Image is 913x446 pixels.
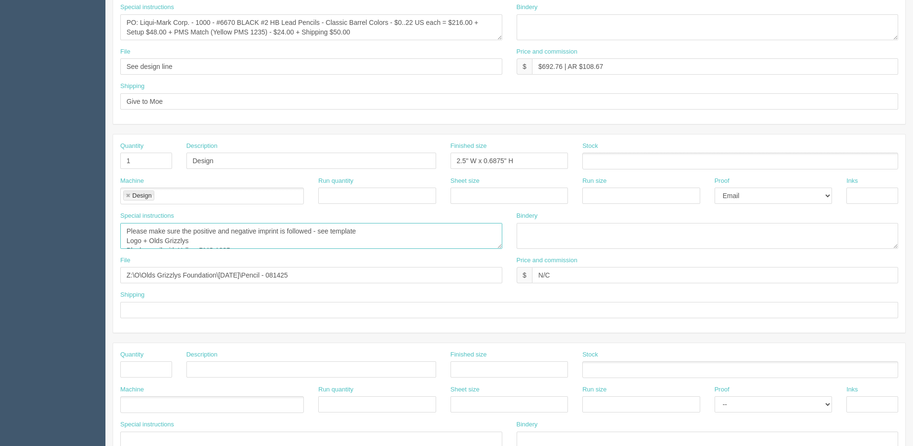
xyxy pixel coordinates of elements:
label: Special instructions [120,212,174,221]
div: $ [517,267,532,283]
textarea: PO: Liqui-Mark Corp. - 1000 - #6670 BLACK #2 HB Lead Pencils - Classic Barrel Colors - $0..22 US ... [120,14,502,40]
label: Special instructions [120,420,174,429]
label: Run size [582,177,607,186]
label: Run quantity [318,177,353,186]
label: Price and commission [517,47,578,56]
label: File [120,256,130,265]
label: Bindery [517,3,538,12]
label: Bindery [517,212,538,221]
label: Price and commission [517,256,578,265]
label: Inks [846,177,858,186]
label: File [120,47,130,56]
label: Sheet size [451,177,480,186]
label: Shipping [120,290,145,300]
textarea: Logo + Olds Grizzlys Black pencil with Yellow PMS 1235 [120,223,502,249]
label: Finished size [451,142,487,151]
label: Quantity [120,350,143,359]
label: Inks [846,385,858,394]
label: Shipping [120,82,145,91]
label: Stock [582,142,598,151]
div: $ [517,58,532,75]
label: Proof [715,385,729,394]
label: Machine [120,177,144,186]
label: Finished size [451,350,487,359]
label: Description [186,142,218,151]
label: Run quantity [318,385,353,394]
div: Design [132,192,151,199]
label: Machine [120,385,144,394]
label: Quantity [120,142,143,151]
label: Sheet size [451,385,480,394]
label: Bindery [517,420,538,429]
label: Run size [582,385,607,394]
label: Proof [715,177,729,186]
label: Description [186,350,218,359]
label: Stock [582,350,598,359]
label: Special instructions [120,3,174,12]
